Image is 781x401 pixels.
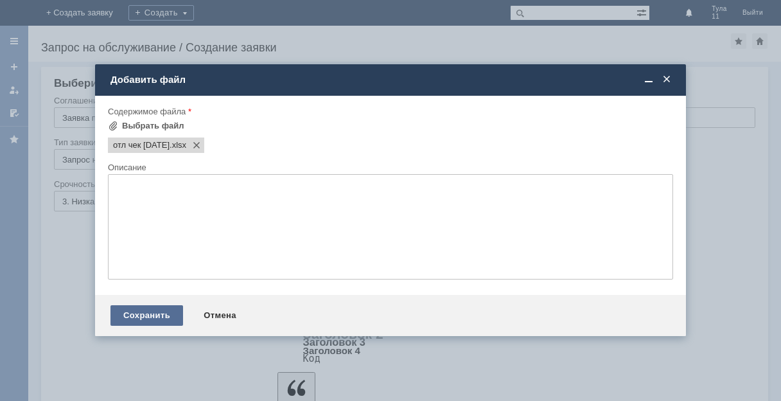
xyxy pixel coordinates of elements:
div: Добавить файл [110,74,673,85]
div: Выбрать файл [122,121,184,131]
div: Содержимое файла [108,107,671,116]
span: отл чек 26.09.25.xlsx [113,140,170,150]
div: Добрый вечер! Просьба удалить отложенные чеки от [DATE] [5,5,188,26]
span: Свернуть (Ctrl + M) [642,74,655,85]
span: отл чек 26.09.25.xlsx [170,140,186,150]
div: Описание [108,163,671,172]
span: Закрыть [660,74,673,85]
